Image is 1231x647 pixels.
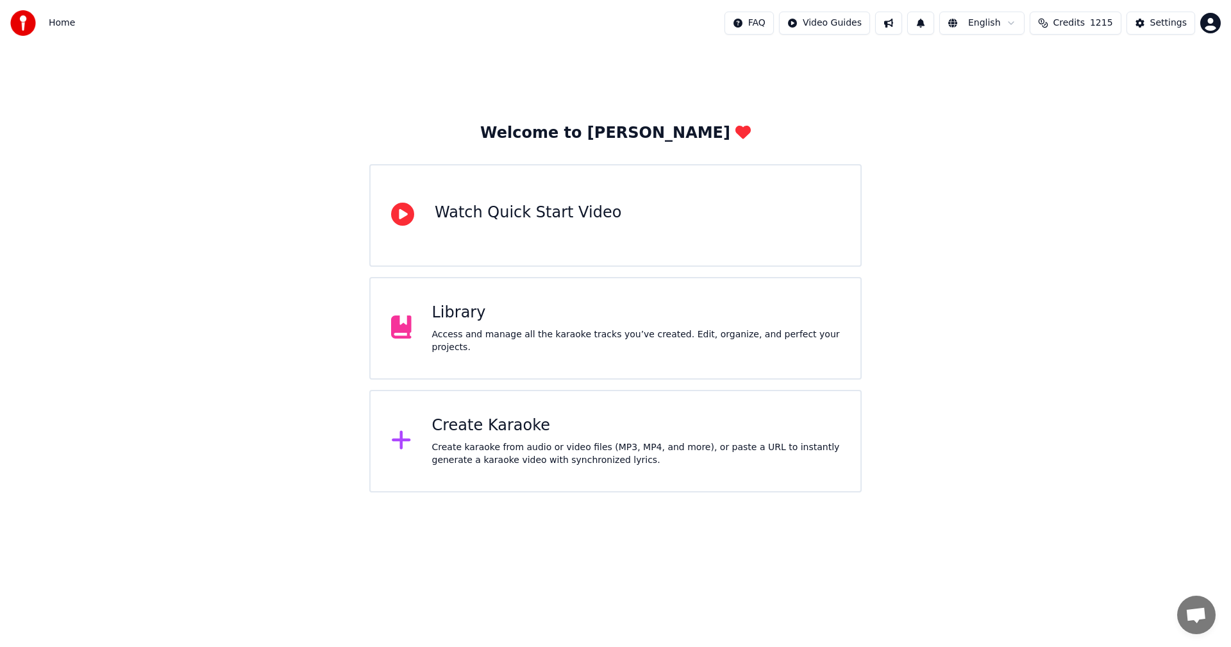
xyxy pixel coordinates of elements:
button: FAQ [724,12,774,35]
button: Settings [1126,12,1195,35]
span: 1215 [1090,17,1113,29]
div: Welcome to [PERSON_NAME] [480,123,751,144]
span: Home [49,17,75,29]
button: Credits1215 [1030,12,1121,35]
div: Library [432,303,841,323]
button: Video Guides [779,12,870,35]
span: Credits [1053,17,1085,29]
a: Avoin keskustelu [1177,596,1216,634]
div: Settings [1150,17,1187,29]
img: youka [10,10,36,36]
div: Create karaoke from audio or video files (MP3, MP4, and more), or paste a URL to instantly genera... [432,441,841,467]
nav: breadcrumb [49,17,75,29]
div: Watch Quick Start Video [435,203,621,223]
div: Access and manage all the karaoke tracks you’ve created. Edit, organize, and perfect your projects. [432,328,841,354]
div: Create Karaoke [432,416,841,436]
